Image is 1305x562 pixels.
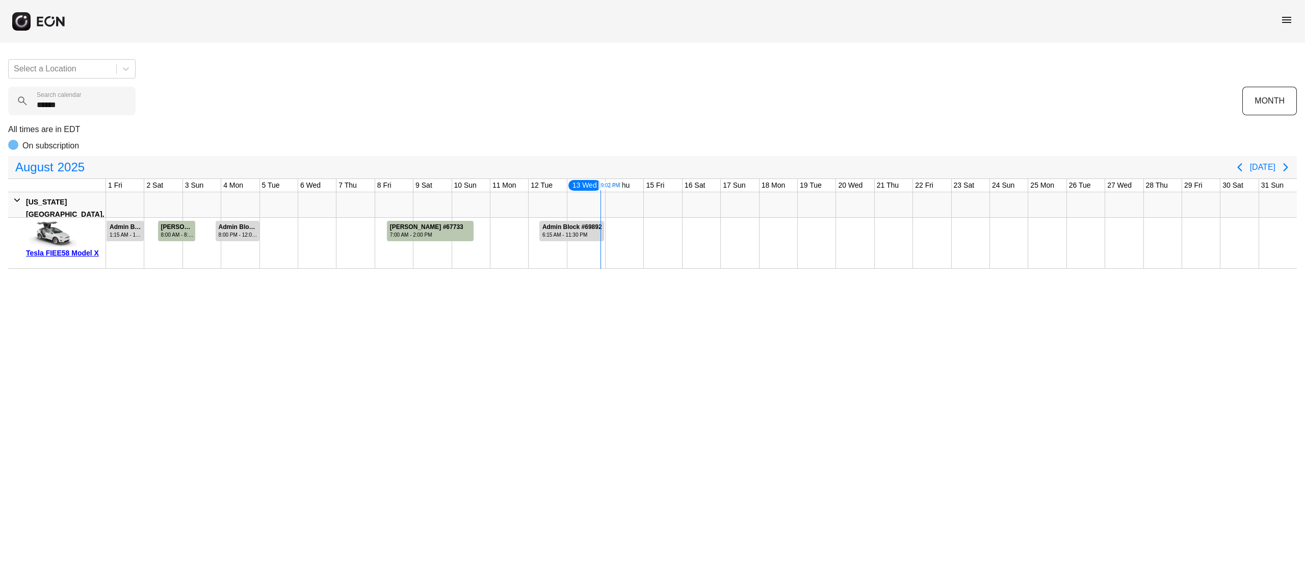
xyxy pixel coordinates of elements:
[1105,179,1134,192] div: 27 Wed
[22,140,79,152] p: On subscription
[8,123,1297,136] p: All times are in EDT
[1028,179,1056,192] div: 25 Mon
[1182,179,1205,192] div: 29 Fri
[219,231,258,239] div: 8:00 PM - 12:00 AM
[386,218,475,241] div: Rented for 3 days by Jake Hannan Current status is completed
[1242,87,1297,115] button: MONTH
[110,231,143,239] div: 1:15 AM - 11:45 PM
[990,179,1016,192] div: 24 Sun
[798,179,824,192] div: 19 Tue
[26,196,104,233] div: [US_STATE][GEOGRAPHIC_DATA], [GEOGRAPHIC_DATA]
[567,179,602,192] div: 13 Wed
[110,223,143,231] div: Admin Block #68253
[1067,179,1093,192] div: 26 Tue
[644,179,666,192] div: 15 Fri
[760,179,788,192] div: 18 Mon
[875,179,901,192] div: 21 Thu
[390,231,463,239] div: 7:00 AM - 2:00 PM
[106,179,124,192] div: 1 Fri
[1281,14,1293,26] span: menu
[390,223,463,231] div: [PERSON_NAME] #67733
[490,179,518,192] div: 11 Mon
[158,218,196,241] div: Rented for 1 days by Eyasu McCall Current status is completed
[37,91,81,99] label: Search calendar
[1220,179,1245,192] div: 30 Sat
[336,179,359,192] div: 7 Thu
[215,218,260,241] div: Rented for 2 days by Admin Block Current status is rental
[1144,179,1170,192] div: 28 Thu
[836,179,865,192] div: 20 Wed
[260,179,282,192] div: 5 Tue
[26,247,102,259] div: Tesla FIEE58 Model X
[721,179,747,192] div: 17 Sun
[1250,158,1275,176] button: [DATE]
[106,218,144,241] div: Rented for 3 days by Admin Block Current status is rental
[683,179,707,192] div: 16 Sat
[221,179,245,192] div: 4 Mon
[26,221,77,247] img: car
[183,179,206,192] div: 3 Sun
[913,179,935,192] div: 22 Fri
[542,231,602,239] div: 6:15 AM - 11:30 PM
[952,179,976,192] div: 23 Sat
[542,223,602,231] div: Admin Block #69892
[9,157,91,177] button: August2025
[1230,157,1250,177] button: Previous page
[219,223,258,231] div: Admin Block #68745
[161,231,194,239] div: 8:00 AM - 8:00 AM
[298,179,323,192] div: 6 Wed
[606,179,632,192] div: 14 Thu
[13,157,56,177] span: August
[1259,179,1286,192] div: 31 Sun
[539,218,605,241] div: Rented for 2 days by Admin Block Current status is rental
[375,179,394,192] div: 8 Fri
[161,223,194,231] div: [PERSON_NAME] #66856
[452,179,479,192] div: 10 Sun
[529,179,555,192] div: 12 Tue
[1275,157,1296,177] button: Next page
[56,157,87,177] span: 2025
[144,179,165,192] div: 2 Sat
[413,179,434,192] div: 9 Sat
